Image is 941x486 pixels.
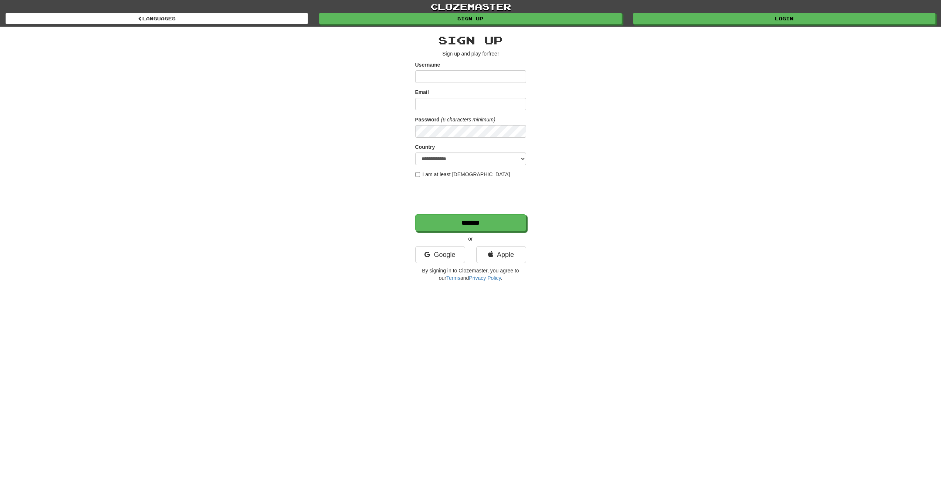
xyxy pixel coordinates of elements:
[319,13,622,24] a: Sign up
[488,51,497,57] u: free
[415,246,465,263] a: Google
[415,88,429,96] label: Email
[415,116,440,123] label: Password
[6,13,308,24] a: Languages
[415,61,440,68] label: Username
[415,235,526,242] p: or
[469,275,501,281] a: Privacy Policy
[633,13,935,24] a: Login
[415,50,526,57] p: Sign up and play for !
[415,182,528,211] iframe: reCAPTCHA
[415,172,420,177] input: I am at least [DEMOGRAPHIC_DATA]
[476,246,526,263] a: Apple
[446,275,460,281] a: Terms
[415,171,510,178] label: I am at least [DEMOGRAPHIC_DATA]
[441,117,495,123] em: (6 characters minimum)
[415,34,526,46] h2: Sign up
[415,267,526,282] p: By signing in to Clozemaster, you agree to our and .
[415,143,435,151] label: Country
